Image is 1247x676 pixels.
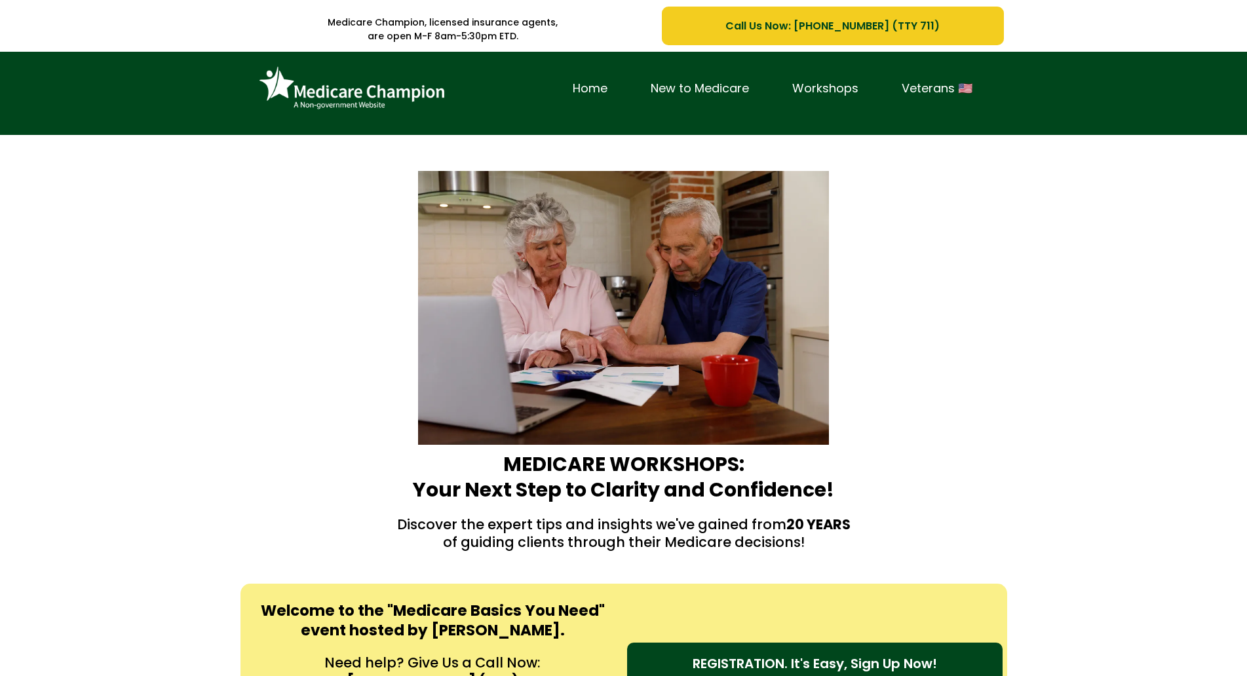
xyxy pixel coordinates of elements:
span: REGISTRATION. It's Easy, Sign Up Now! [693,654,937,673]
p: Discover the expert tips and insights we've gained from [244,516,1004,533]
strong: 20 YEARS [786,515,851,534]
strong: Welcome to the "Medicare Basics You Need" event hosted by [PERSON_NAME]. [261,600,605,641]
p: Need help? Give Us a Call Now: [258,654,607,671]
img: Brand Logo [254,62,450,115]
a: Call Us Now: 1-833-823-1990 (TTY 711) [662,7,1003,45]
a: Home [551,79,629,99]
p: Medicare Champion, licensed insurance agents, [244,16,643,29]
a: New to Medicare [629,79,771,99]
span: Call Us Now: [PHONE_NUMBER] (TTY 711) [725,18,940,34]
strong: Your Next Step to Clarity and Confidence! [413,476,834,504]
p: of guiding clients through their Medicare decisions! [244,533,1004,551]
p: are open M-F 8am-5:30pm ETD. [244,29,643,43]
a: Veterans 🇺🇸 [880,79,994,99]
strong: MEDICARE WORKSHOPS: [503,450,744,478]
a: Workshops [771,79,880,99]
